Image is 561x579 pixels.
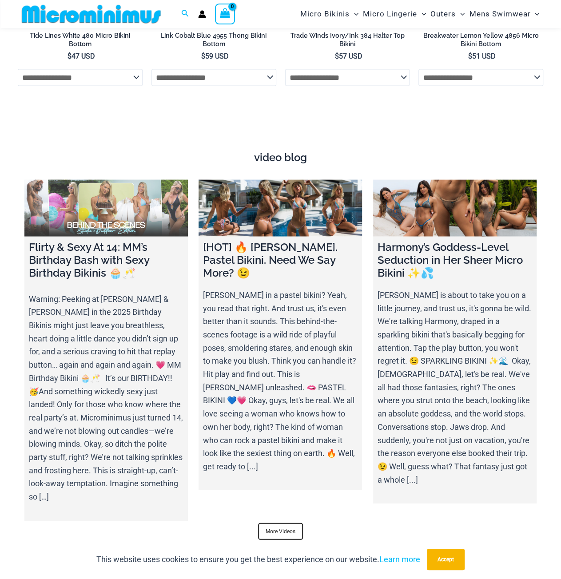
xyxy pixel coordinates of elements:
[469,3,530,25] span: Mens Swimwear
[468,52,472,60] span: $
[350,3,358,25] span: Menu Toggle
[68,52,72,60] span: $
[379,555,420,564] a: Learn more
[427,549,465,570] button: Accept
[334,52,338,60] span: $
[418,32,543,48] h2: Breakwater Lemon Yellow 4856 Micro Bikini Bottom
[430,3,456,25] span: Outers
[428,3,467,25] a: OutersMenu ToggleMenu Toggle
[378,289,532,487] p: [PERSON_NAME] is about to take you on a little journey, and trust us, it's gonna be wild. We're t...
[298,3,361,25] a: Micro BikinisMenu ToggleMenu Toggle
[201,52,229,60] bdi: 59 USD
[18,32,143,48] h2: Tide Lines White 480 Micro Bikini Bottom
[361,3,428,25] a: Micro LingerieMenu ToggleMenu Toggle
[201,52,205,60] span: $
[18,4,164,24] img: MM SHOP LOGO FLAT
[285,32,410,52] a: Trade Winds Ivory/Ink 384 Halter Top Bikini
[29,241,183,279] h4: Flirty & Sexy At 14: MM’s Birthday Bash with Sexy Birthday Bikinis 🧁🥂
[258,523,303,540] a: More Videos
[467,3,541,25] a: Mens SwimwearMenu ToggleMenu Toggle
[418,32,543,52] a: Breakwater Lemon Yellow 4856 Micro Bikini Bottom
[151,32,276,48] h2: Link Cobalt Blue 4955 Thong Bikini Bottom
[378,241,532,279] h4: Harmony’s Goddess-Level Seduction in Her Sheer Micro Bikini ✨💦
[68,52,95,60] bdi: 47 USD
[468,52,496,60] bdi: 51 USD
[456,3,465,25] span: Menu Toggle
[24,151,537,164] h4: video blog
[96,553,420,566] p: This website uses cookies to ensure you get the best experience on our website.
[300,3,350,25] span: Micro Bikinis
[215,4,235,24] a: View Shopping Cart, empty
[363,3,417,25] span: Micro Lingerie
[285,32,410,48] h2: Trade Winds Ivory/Ink 384 Halter Top Bikini
[203,289,358,473] p: [PERSON_NAME] in a pastel bikini? Yeah, you read that right. And trust us, it's even better than ...
[181,8,189,20] a: Search icon link
[151,32,276,52] a: Link Cobalt Blue 4955 Thong Bikini Bottom
[530,3,539,25] span: Menu Toggle
[18,32,143,52] a: Tide Lines White 480 Micro Bikini Bottom
[297,1,543,27] nav: Site Navigation
[334,52,362,60] bdi: 57 USD
[24,180,188,237] a: Flirty & Sexy At 14: MM’s Birthday Bash with Sexy Birthday Bikinis 🧁🥂
[198,10,206,18] a: Account icon link
[29,293,183,504] p: Warning: Peeking at [PERSON_NAME] & [PERSON_NAME] in the 2025 Birthday Bikinis might just leave y...
[417,3,426,25] span: Menu Toggle
[203,241,358,279] h4: [HOT] 🔥 [PERSON_NAME]. Pastel Bikini. Need We Say More? 😉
